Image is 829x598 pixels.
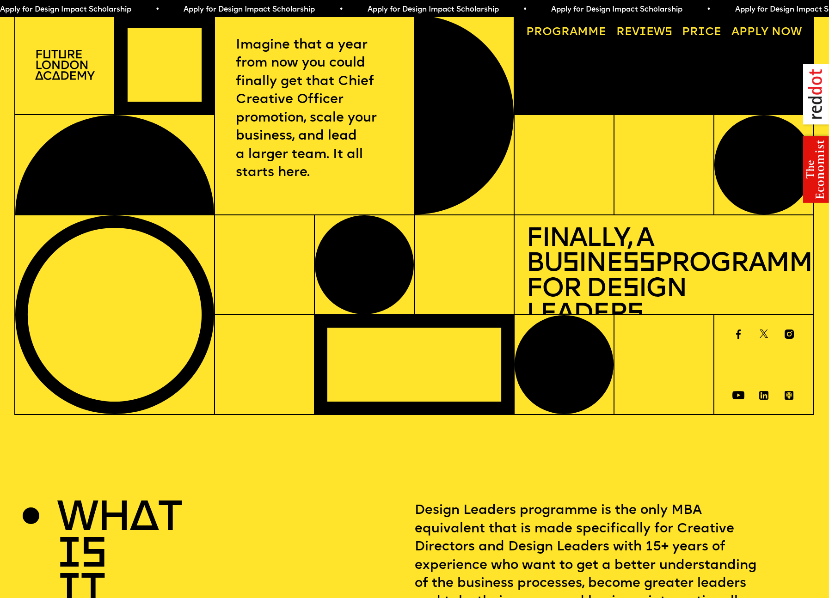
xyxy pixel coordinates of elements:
[610,21,678,44] a: Reviews
[706,6,711,13] span: •
[236,36,393,182] p: Imagine that a year from now you could finally get that Chief Creative Officer promotion, scale y...
[155,6,160,13] span: •
[622,276,639,303] span: s
[627,301,643,328] span: s
[339,6,343,13] span: •
[526,227,802,328] h1: Finally, a Bu ine Programme for De ign Leader
[622,251,655,277] span: ss
[520,21,612,44] a: Programme
[676,21,727,44] a: Price
[726,21,808,44] a: Apply now
[570,27,577,38] span: a
[562,251,578,277] span: s
[522,6,527,13] span: •
[731,27,739,38] span: A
